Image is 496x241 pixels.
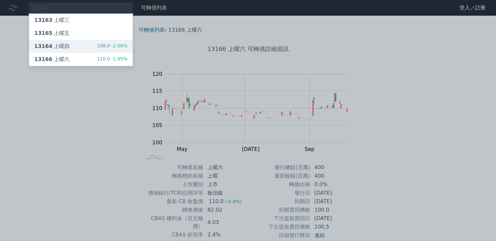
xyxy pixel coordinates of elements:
span: -1.05% [110,56,128,61]
div: 110.0 [97,56,128,63]
a: 13166上曜六 110.0-1.05% [29,53,133,66]
div: 上曜五 [34,29,69,37]
span: 13165 [34,30,53,36]
span: -2.00% [110,43,128,48]
iframe: Chat Widget [463,210,496,241]
div: 108.0 [97,42,128,50]
a: 13165上曜五 [29,27,133,40]
span: 13164 [34,43,53,49]
span: 13166 [34,56,53,62]
a: 13163上曜三 [29,14,133,27]
div: 上曜三 [34,16,69,24]
div: 上曜六 [34,56,69,63]
div: 上曜四 [34,42,69,50]
span: 13163 [34,17,53,23]
a: 13164上曜四 108.0-2.00% [29,40,133,53]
